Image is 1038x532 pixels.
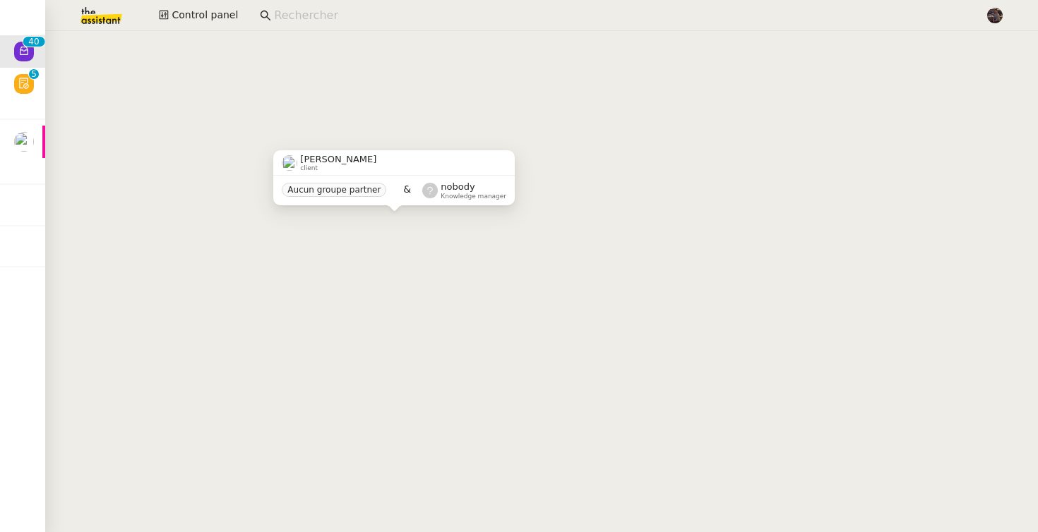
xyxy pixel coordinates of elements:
p: 5 [31,69,37,82]
span: [PERSON_NAME] [300,154,376,164]
p: 4 [28,37,34,49]
span: Control panel [172,7,238,23]
nz-tag: Aucun groupe partner [282,183,386,197]
nz-badge-sup: 40 [23,37,44,47]
img: users%2FC9SBsJ0duuaSgpQFj5LgoEX8n0o2%2Favatar%2Fec9d51b8-9413-4189-adfb-7be4d8c96a3c [282,155,297,171]
img: 2af2e8ed-4e7a-4339-b054-92d163d57814 [987,8,1003,23]
span: client [300,164,318,172]
img: users%2FAXgjBsdPtrYuxuZvIJjRexEdqnq2%2Favatar%2F1599931753966.jpeg [14,132,34,152]
button: Control panel [150,6,246,25]
span: nobody [441,181,475,192]
app-user-label: Knowledge manager [422,181,506,200]
span: & [403,181,411,200]
span: Knowledge manager [441,193,506,200]
p: 0 [34,37,40,49]
input: Rechercher [274,6,971,25]
nz-badge-sup: 5 [29,69,39,79]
